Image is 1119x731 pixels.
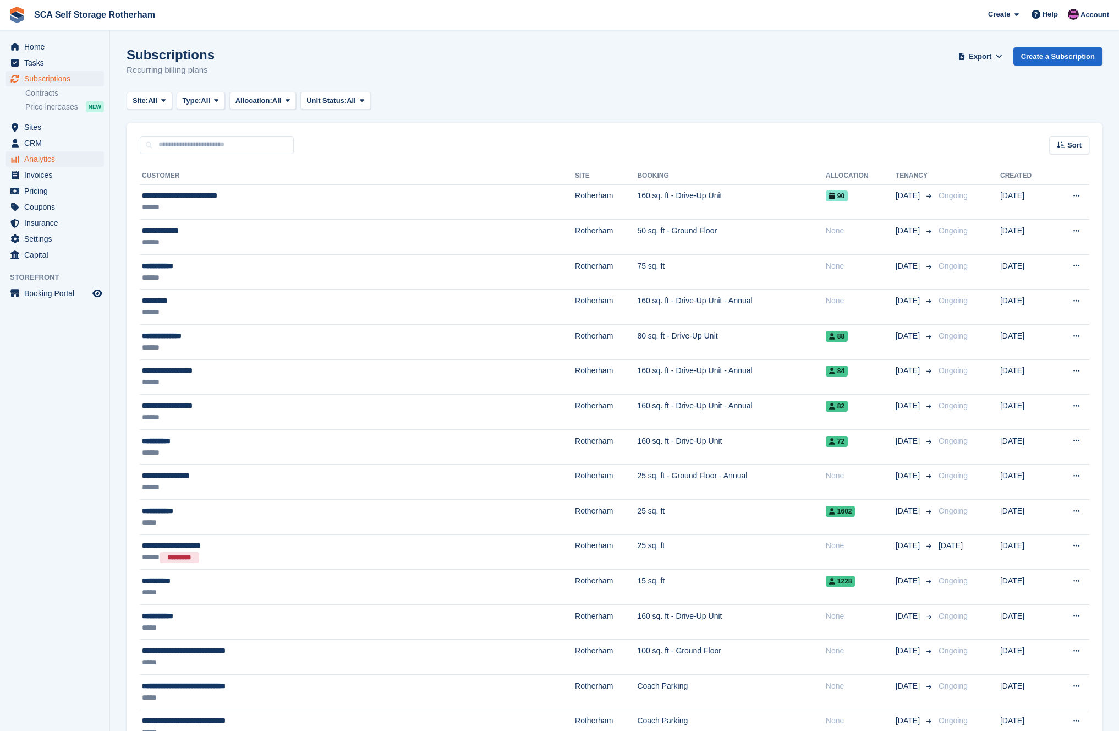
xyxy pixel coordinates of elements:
[637,184,825,220] td: 160 sq. ft - Drive-Up Unit
[1000,395,1051,430] td: [DATE]
[575,184,637,220] td: Rotherham
[896,575,922,587] span: [DATE]
[939,261,968,270] span: Ongoing
[201,95,210,106] span: All
[939,506,968,515] span: Ongoing
[637,604,825,640] td: 160 sq. ft - Drive-Up Unit
[1000,675,1051,710] td: [DATE]
[24,183,90,199] span: Pricing
[896,260,922,272] span: [DATE]
[575,254,637,290] td: Rotherham
[1000,640,1051,675] td: [DATE]
[575,570,637,605] td: Rotherham
[229,92,297,110] button: Allocation: All
[6,39,104,54] a: menu
[1080,9,1109,20] span: Account
[24,151,90,167] span: Analytics
[637,570,825,605] td: 15 sq. ft
[24,286,90,301] span: Booking Portal
[127,47,215,62] h1: Subscriptions
[133,95,148,106] span: Site:
[25,102,78,112] span: Price increases
[1068,9,1079,20] img: Dale Chapman
[896,167,934,185] th: Tenancy
[24,247,90,263] span: Capital
[6,199,104,215] a: menu
[956,47,1005,66] button: Export
[826,365,848,377] span: 84
[127,92,172,110] button: Site: All
[1000,534,1051,570] td: [DATE]
[826,610,896,622] div: None
[637,325,825,360] td: 80 sq. ft - Drive-Up Unit
[826,331,848,342] span: 88
[1000,429,1051,465] td: [DATE]
[306,95,347,106] span: Unit Status:
[575,534,637,570] td: Rotherham
[575,325,637,360] td: Rotherham
[896,680,922,692] span: [DATE]
[939,612,968,620] span: Ongoing
[988,9,1010,20] span: Create
[24,199,90,215] span: Coupons
[826,436,848,447] span: 72
[939,681,968,690] span: Ongoing
[939,366,968,375] span: Ongoing
[896,505,922,517] span: [DATE]
[896,190,922,201] span: [DATE]
[1000,184,1051,220] td: [DATE]
[896,295,922,307] span: [DATE]
[575,167,637,185] th: Site
[826,167,896,185] th: Allocation
[637,429,825,465] td: 160 sq. ft - Drive-Up Unit
[300,92,370,110] button: Unit Status: All
[939,576,968,585] span: Ongoing
[24,119,90,135] span: Sites
[575,500,637,535] td: Rotherham
[86,101,104,112] div: NEW
[826,225,896,237] div: None
[6,55,104,70] a: menu
[1000,465,1051,500] td: [DATE]
[6,247,104,263] a: menu
[896,400,922,412] span: [DATE]
[347,95,356,106] span: All
[1000,290,1051,325] td: [DATE]
[939,296,968,305] span: Ongoing
[6,167,104,183] a: menu
[826,260,896,272] div: None
[896,225,922,237] span: [DATE]
[575,640,637,675] td: Rotherham
[896,715,922,727] span: [DATE]
[25,101,104,113] a: Price increases NEW
[826,715,896,727] div: None
[1013,47,1102,66] a: Create a Subscription
[24,215,90,231] span: Insurance
[24,55,90,70] span: Tasks
[637,465,825,500] td: 25 sq. ft - Ground Floor - Annual
[826,645,896,657] div: None
[896,365,922,377] span: [DATE]
[575,220,637,255] td: Rotherham
[140,167,575,185] th: Customer
[637,359,825,395] td: 160 sq. ft - Drive-Up Unit - Annual
[969,51,991,62] span: Export
[896,435,922,447] span: [DATE]
[1000,167,1051,185] th: Created
[1043,9,1058,20] span: Help
[1000,254,1051,290] td: [DATE]
[24,231,90,247] span: Settings
[939,541,963,550] span: [DATE]
[1000,359,1051,395] td: [DATE]
[939,716,968,725] span: Ongoing
[939,226,968,235] span: Ongoing
[637,220,825,255] td: 50 sq. ft - Ground Floor
[24,167,90,183] span: Invoices
[177,92,225,110] button: Type: All
[575,465,637,500] td: Rotherham
[24,71,90,86] span: Subscriptions
[826,540,896,552] div: None
[6,183,104,199] a: menu
[637,167,825,185] th: Booking
[637,395,825,430] td: 160 sq. ft - Drive-Up Unit - Annual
